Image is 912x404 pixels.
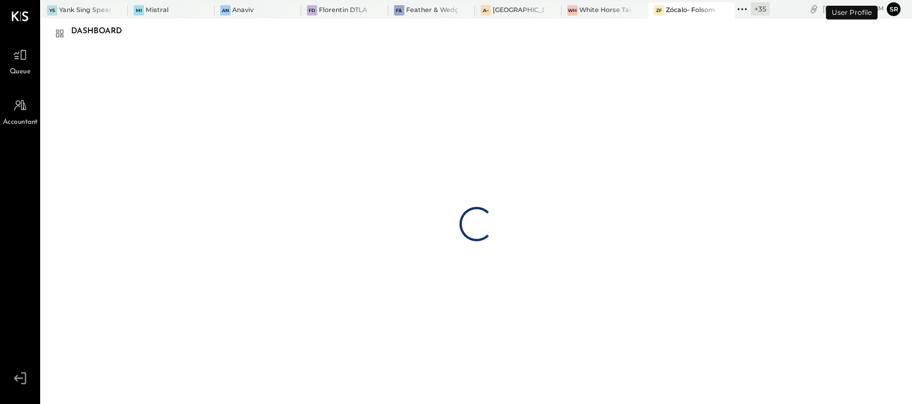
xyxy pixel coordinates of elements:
span: Queue [10,67,31,77]
div: Zócalo- Folsom [666,6,715,15]
span: Accountant [3,117,38,128]
button: Sr [887,2,901,16]
div: Yank Sing Spear Street [59,6,111,15]
div: ZF [654,5,664,15]
div: Mistral [146,6,169,15]
div: Mi [134,5,144,15]
span: 11 : 40 [849,3,872,14]
div: A– [481,5,491,15]
div: WH [567,5,578,15]
div: User Profile [826,6,878,19]
div: F& [394,5,404,15]
div: [GEOGRAPHIC_DATA] – [GEOGRAPHIC_DATA] [493,6,544,15]
div: White Horse Tavern [579,6,631,15]
div: YS [47,5,57,15]
a: Accountant [1,95,40,128]
div: An [220,5,231,15]
div: Dashboard [71,22,134,41]
div: + 35 [751,2,770,15]
div: Florentin DTLA [319,6,367,15]
div: FD [307,5,317,15]
a: Queue [1,44,40,77]
span: am [874,5,884,13]
div: copy link [808,3,820,15]
div: Anaviv [232,6,254,15]
div: [DATE] [823,3,884,14]
div: Feather & Wedge [406,6,458,15]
